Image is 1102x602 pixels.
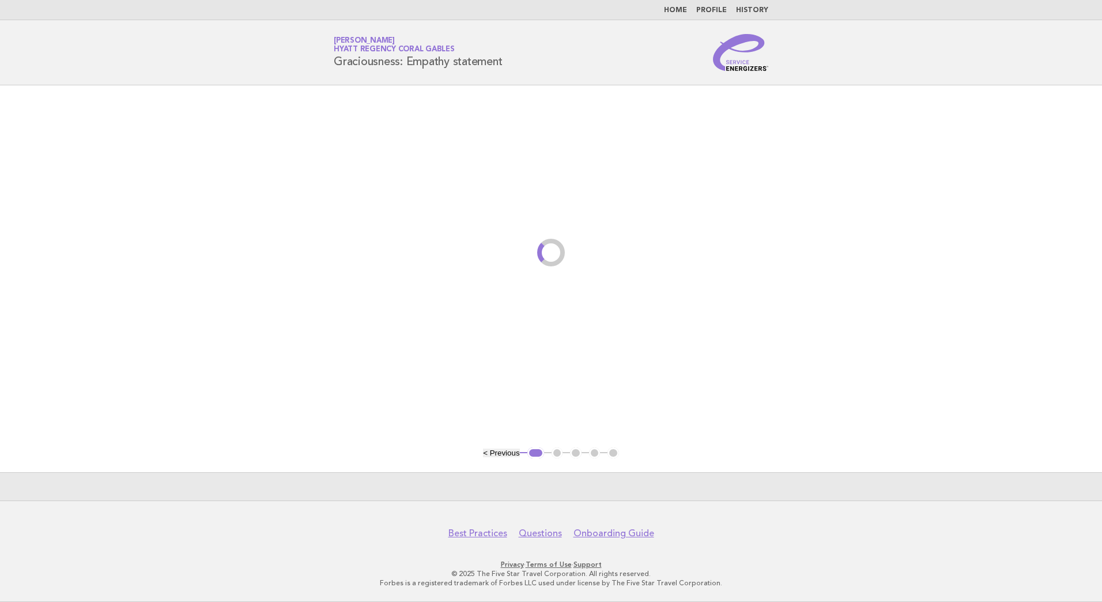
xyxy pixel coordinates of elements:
[573,560,602,569] a: Support
[198,569,904,578] p: © 2025 The Five Star Travel Corporation. All rights reserved.
[736,7,768,14] a: History
[334,37,455,53] a: [PERSON_NAME]Hyatt Regency Coral Gables
[501,560,524,569] a: Privacy
[519,528,562,539] a: Questions
[664,7,687,14] a: Home
[526,560,572,569] a: Terms of Use
[334,37,502,67] h1: Graciousness: Empathy statement
[573,528,654,539] a: Onboarding Guide
[334,46,455,54] span: Hyatt Regency Coral Gables
[713,34,768,71] img: Service Energizers
[696,7,727,14] a: Profile
[198,560,904,569] p: · ·
[198,578,904,588] p: Forbes is a registered trademark of Forbes LLC used under license by The Five Star Travel Corpora...
[448,528,507,539] a: Best Practices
